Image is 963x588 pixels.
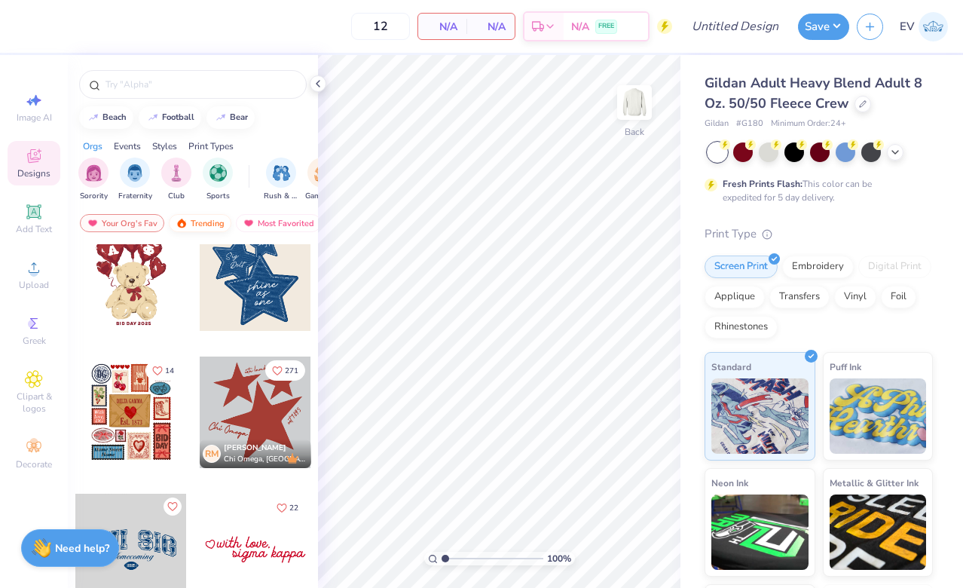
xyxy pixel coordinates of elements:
div: beach [102,113,127,121]
div: Styles [152,139,177,153]
span: N/A [475,19,506,35]
div: Events [114,139,141,153]
img: most_fav.gif [87,218,99,228]
span: 22 [289,504,298,512]
button: filter button [305,158,340,202]
button: beach [79,106,133,129]
img: Metallic & Glitter Ink [830,495,927,570]
span: Metallic & Glitter Ink [830,475,919,491]
span: Puff Ink [830,359,861,375]
div: RM [203,445,221,463]
img: Rush & Bid Image [273,164,290,182]
span: Designs [17,167,50,179]
img: Standard [711,378,809,454]
span: Rush & Bid [264,191,298,202]
strong: Need help? [55,541,109,556]
div: Embroidery [782,256,854,278]
span: # G180 [736,118,763,130]
span: Clipart & logos [8,390,60,415]
span: Gildan Adult Heavy Blend Adult 8 Oz. 50/50 Fleece Crew [705,74,922,112]
div: Trending [169,214,231,232]
span: 271 [285,367,298,375]
span: Chi Omega, [GEOGRAPHIC_DATA] [224,454,305,465]
div: Screen Print [705,256,778,278]
button: football [139,106,201,129]
span: Neon Ink [711,475,748,491]
button: filter button [203,158,233,202]
button: Like [265,360,305,381]
img: Puff Ink [830,378,927,454]
img: trend_line.gif [147,113,159,122]
div: This color can be expedited for 5 day delivery. [723,177,908,204]
button: filter button [264,158,298,202]
span: Greek [23,335,46,347]
span: Fraternity [118,191,152,202]
span: Gildan [705,118,729,130]
div: Back [625,125,644,139]
div: Transfers [769,286,830,308]
div: Orgs [83,139,102,153]
input: – – [351,13,410,40]
div: filter for Club [161,158,191,202]
input: Try "Alpha" [104,77,297,92]
button: Like [270,498,305,518]
span: Game Day [305,191,340,202]
div: Print Types [188,139,234,153]
span: Club [168,191,185,202]
a: EV [900,12,948,41]
img: Sports Image [209,164,227,182]
div: Foil [881,286,916,308]
div: bear [230,113,248,121]
div: Vinyl [834,286,876,308]
button: bear [206,106,255,129]
span: 100 % [547,552,571,565]
span: EV [900,18,915,35]
div: filter for Game Day [305,158,340,202]
img: Fraternity Image [127,164,143,182]
span: N/A [571,19,589,35]
button: Like [145,360,181,381]
img: Neon Ink [711,495,809,570]
div: Most Favorited [236,214,321,232]
span: Decorate [16,458,52,470]
div: Print Type [705,225,933,243]
div: Applique [705,286,765,308]
span: Minimum Order: 24 + [771,118,846,130]
img: Sorority Image [85,164,102,182]
img: Club Image [168,164,185,182]
img: trending.gif [176,218,188,228]
strong: Fresh Prints Flash: [723,178,802,190]
img: trend_line.gif [215,113,227,122]
input: Untitled Design [680,11,790,41]
span: Standard [711,359,751,375]
div: Rhinestones [705,316,778,338]
div: filter for Rush & Bid [264,158,298,202]
img: Game Day Image [314,164,332,182]
span: FREE [598,21,614,32]
button: filter button [118,158,152,202]
span: Sports [206,191,230,202]
div: Your Org's Fav [80,214,164,232]
span: 14 [165,367,174,375]
span: Image AI [17,112,52,124]
div: Digital Print [858,256,931,278]
span: N/A [427,19,457,35]
button: Like [164,498,182,516]
button: Save [798,14,849,40]
button: filter button [78,158,109,202]
div: football [162,113,194,121]
img: Back [619,87,650,118]
span: [PERSON_NAME] [224,443,286,453]
img: trend_line.gif [87,113,99,122]
img: most_fav.gif [243,218,255,228]
button: filter button [161,158,191,202]
div: filter for Sports [203,158,233,202]
span: Upload [19,279,49,291]
span: Sorority [80,191,108,202]
span: Add Text [16,223,52,235]
img: Emily Von Buttlar [919,12,948,41]
div: filter for Fraternity [118,158,152,202]
div: filter for Sorority [78,158,109,202]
